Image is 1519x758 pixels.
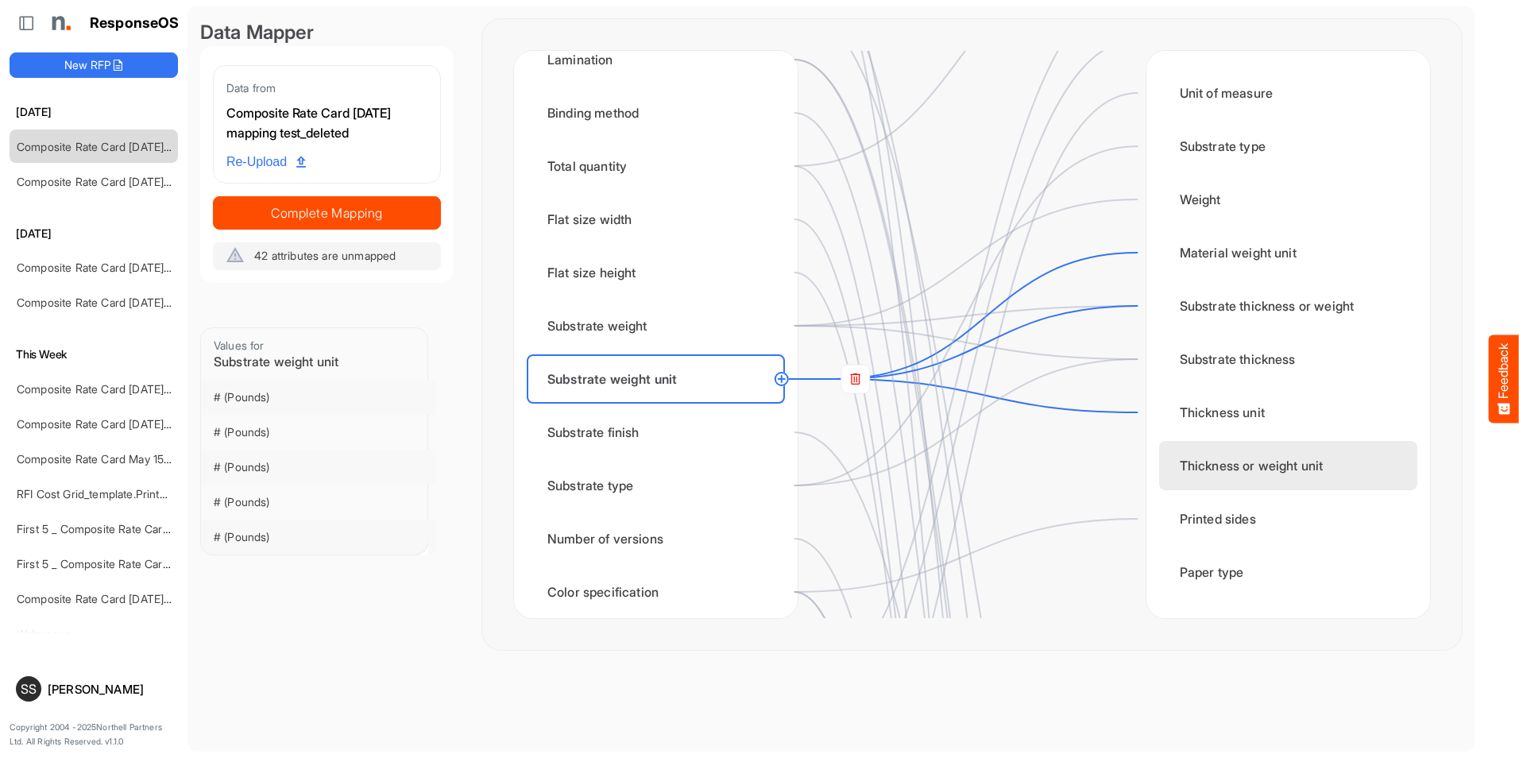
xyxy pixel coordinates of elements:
[17,175,276,188] a: Composite Rate Card [DATE] mapping test_deleted
[17,557,207,570] a: First 5 _ Composite Rate Card [DATE]
[10,346,178,363] h6: This Week
[527,354,785,404] div: Substrate weight unit
[10,225,178,242] h6: [DATE]
[1159,228,1417,277] div: Material weight unit
[214,494,423,510] div: # (Pounds)
[214,354,338,369] span: Substrate weight unit
[10,52,178,78] button: New RFP
[527,35,785,84] div: Lamination
[17,140,276,153] a: Composite Rate Card [DATE] mapping test_deleted
[44,7,75,39] img: Northell
[21,683,37,695] span: SS
[1159,494,1417,543] div: Printed sides
[1159,547,1417,597] div: Paper type
[527,461,785,510] div: Substrate type
[226,103,427,144] div: Composite Rate Card [DATE] mapping test_deleted
[1159,68,1417,118] div: Unit of measure
[17,487,256,501] a: RFI Cost Grid_template.Prints and warehousing
[213,196,441,230] button: Complete Mapping
[17,522,207,536] a: First 5 _ Composite Rate Card [DATE]
[527,567,785,617] div: Color specification
[1489,335,1519,423] button: Feedback
[527,514,785,563] div: Number of versions
[214,389,423,405] div: # (Pounds)
[214,338,265,352] span: Values for
[254,249,396,262] span: 42 attributes are unmapped
[200,19,454,46] div: Data Mapper
[17,592,233,605] a: Composite Rate Card [DATE] mapping test
[214,529,423,545] div: # (Pounds)
[214,459,423,475] div: # (Pounds)
[1159,281,1417,331] div: Substrate thickness or weight
[17,417,233,431] a: Composite Rate Card [DATE] mapping test
[90,15,180,32] h1: ResponseOS
[17,261,276,274] a: Composite Rate Card [DATE] mapping test_deleted
[1159,441,1417,490] div: Thickness or weight unit
[220,147,312,177] a: Re-Upload
[527,248,785,297] div: Flat size height
[226,79,427,97] div: Data from
[527,301,785,350] div: Substrate weight
[527,141,785,191] div: Total quantity
[527,195,785,244] div: Flat size width
[1159,388,1417,437] div: Thickness unit
[10,721,178,748] p: Copyright 2004 - 2025 Northell Partners Ltd. All Rights Reserved. v 1.1.0
[1159,122,1417,171] div: Substrate type
[214,424,423,440] div: # (Pounds)
[10,103,178,121] h6: [DATE]
[48,683,172,695] div: [PERSON_NAME]
[527,88,785,137] div: Binding method
[1159,335,1417,384] div: Substrate thickness
[214,202,440,224] span: Complete Mapping
[527,408,785,457] div: Substrate finish
[17,296,276,309] a: Composite Rate Card [DATE] mapping test_deleted
[1159,175,1417,224] div: Weight
[17,452,176,466] a: Composite Rate Card May 15-2
[226,152,306,172] span: Re-Upload
[17,382,233,396] a: Composite Rate Card [DATE] mapping test
[1159,601,1417,650] div: Material brand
